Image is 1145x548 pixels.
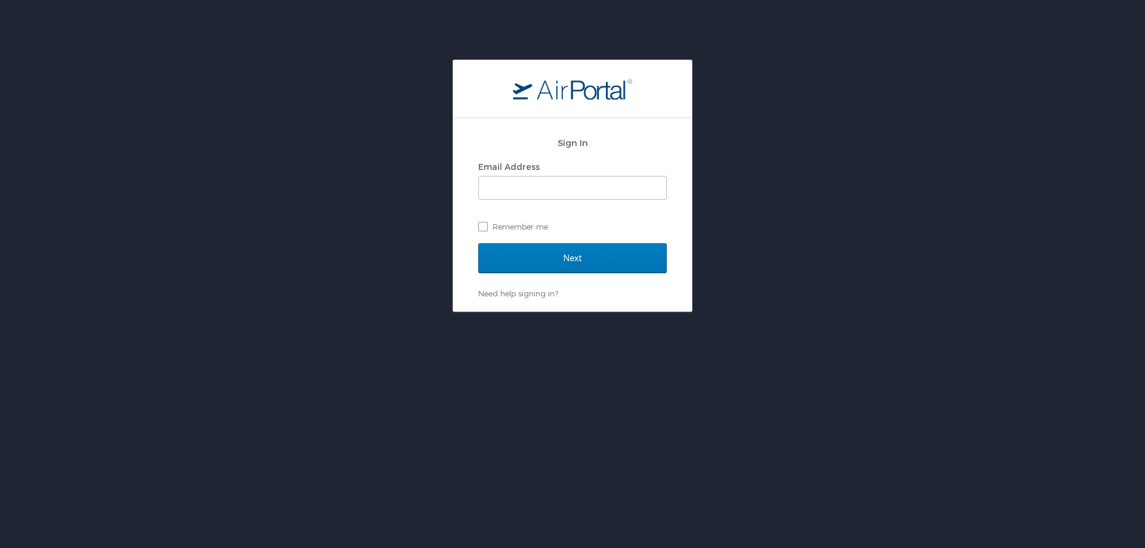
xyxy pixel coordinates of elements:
h2: Sign In [478,136,667,150]
label: Remember me [478,218,667,236]
a: Need help signing in? [478,289,558,298]
label: Email Address [478,162,540,172]
img: logo [513,78,632,100]
input: Next [478,243,667,273]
